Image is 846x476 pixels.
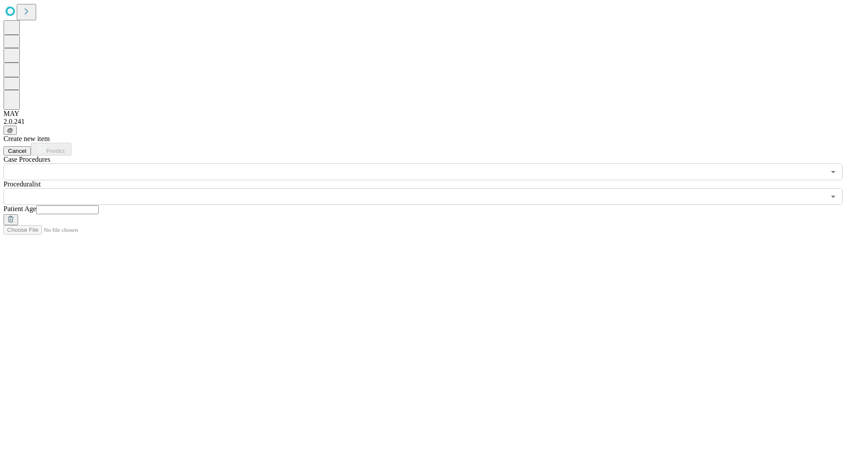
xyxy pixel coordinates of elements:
[827,166,839,178] button: Open
[4,135,50,142] span: Create new item
[7,127,13,134] span: @
[31,143,71,156] button: Predict
[46,148,64,154] span: Predict
[4,146,31,156] button: Cancel
[4,110,842,118] div: MAY
[827,190,839,203] button: Open
[4,156,50,163] span: Scheduled Procedure
[4,126,17,135] button: @
[4,118,842,126] div: 2.0.241
[4,205,36,212] span: Patient Age
[4,180,41,188] span: Proceduralist
[8,148,26,154] span: Cancel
